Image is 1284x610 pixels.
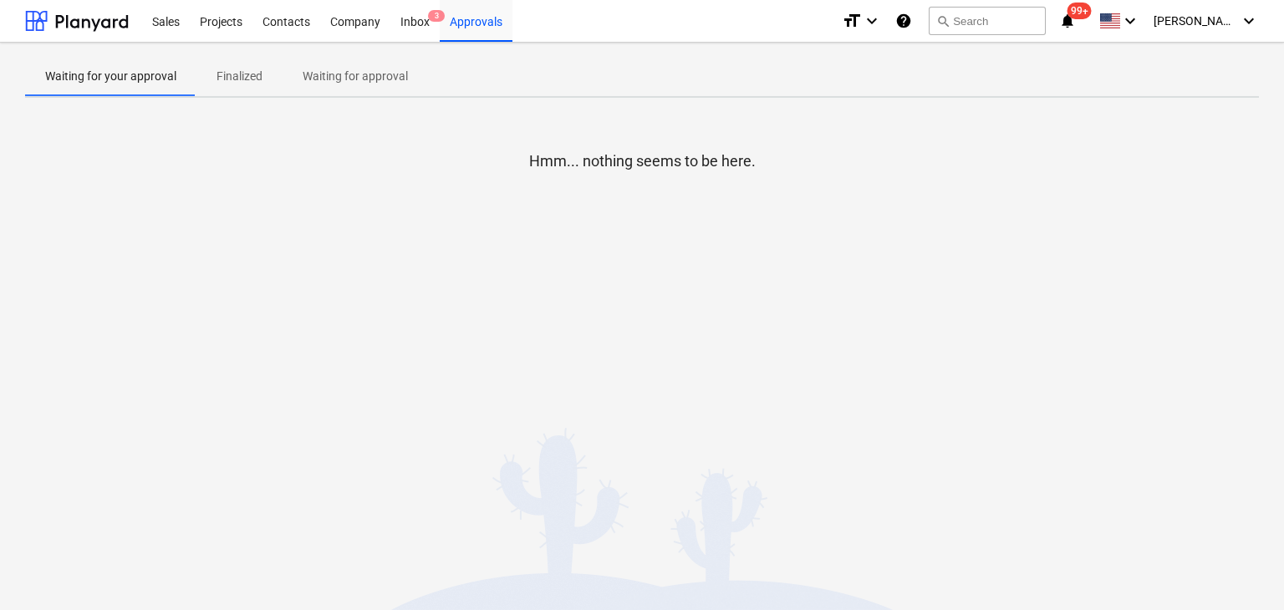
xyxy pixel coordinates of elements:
[1200,530,1284,610] iframe: Chat Widget
[217,68,262,85] p: Finalized
[428,10,445,22] span: 3
[529,151,756,171] p: Hmm... nothing seems to be here.
[1200,530,1284,610] div: Widget de chat
[303,68,408,85] p: Waiting for approval
[45,68,176,85] p: Waiting for your approval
